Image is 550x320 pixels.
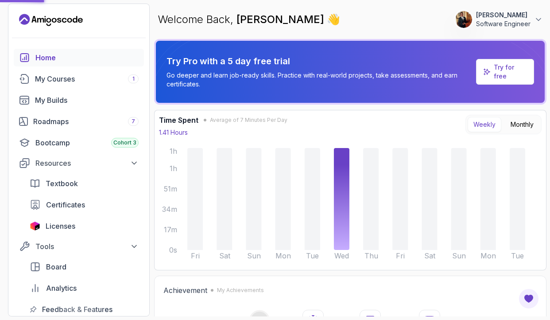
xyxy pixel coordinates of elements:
[46,261,66,272] span: Board
[24,300,144,318] a: feedback
[170,164,177,173] tspan: 1h
[113,139,136,146] span: Cohort 3
[30,222,40,230] img: jetbrains icon
[275,251,291,260] tspan: Mon
[132,75,135,82] span: 1
[46,221,75,231] span: Licenses
[164,225,177,234] tspan: 17m
[167,71,473,89] p: Go deeper and learn job-ready skills. Practice with real-world projects, take assessments, and ea...
[159,128,188,137] p: 1.41 Hours
[217,287,264,294] p: My Achievements
[14,238,144,254] button: Tools
[518,288,539,309] button: Open Feedback Button
[19,13,83,27] a: Landing page
[163,285,207,296] h2: Achievement
[158,12,340,27] p: Welcome Back,
[24,196,144,214] a: certificates
[505,117,539,132] button: Monthly
[455,11,472,28] img: user profile image
[511,251,524,260] tspan: Tue
[35,241,139,252] div: Tools
[476,59,534,85] a: Try for free
[494,63,527,81] a: Try for free
[476,11,531,20] p: [PERSON_NAME]
[35,158,139,168] div: Resources
[455,11,543,28] button: user profile image[PERSON_NAME]Software Engineer
[24,217,144,235] a: licenses
[35,52,139,63] div: Home
[24,258,144,276] a: board
[191,251,200,260] tspan: Fri
[132,118,135,125] span: 7
[480,251,496,260] tspan: Mon
[167,55,473,67] p: Try Pro with a 5 day free trial
[364,251,378,260] tspan: Thu
[14,49,144,66] a: home
[424,251,436,260] tspan: Sat
[306,251,319,260] tspan: Tue
[46,178,78,189] span: Textbook
[46,283,77,293] span: Analytics
[164,184,177,193] tspan: 51m
[219,251,231,260] tspan: Sat
[14,113,144,130] a: roadmaps
[24,279,144,297] a: analytics
[236,13,327,26] span: [PERSON_NAME]
[476,20,531,28] p: Software Engineer
[468,117,501,132] button: Weekly
[159,115,198,125] h3: Time Spent
[452,251,466,260] tspan: Sun
[396,251,405,260] tspan: Fri
[14,70,144,88] a: courses
[42,304,112,315] span: Feedback & Features
[169,246,177,254] tspan: 0s
[35,137,139,148] div: Bootcamp
[326,12,341,27] span: 👋
[14,134,144,152] a: bootcamp
[247,251,261,260] tspan: Sun
[35,74,139,84] div: My Courses
[170,147,177,156] tspan: 1h
[24,175,144,192] a: textbook
[210,117,287,124] span: Average of 7 Minutes Per Day
[334,251,349,260] tspan: Wed
[14,91,144,109] a: builds
[162,205,177,214] tspan: 34m
[46,199,85,210] span: Certificates
[35,95,139,105] div: My Builds
[14,155,144,171] button: Resources
[33,116,139,127] div: Roadmaps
